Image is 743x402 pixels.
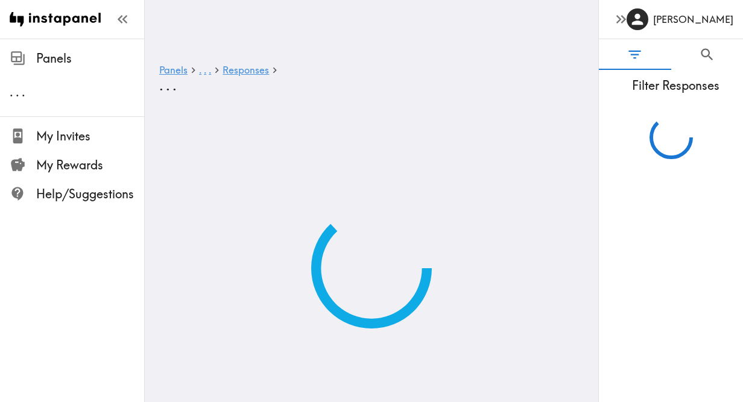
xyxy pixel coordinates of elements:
span: . [22,84,25,99]
span: Search [699,46,715,63]
span: . [209,64,211,76]
span: Panels [36,50,144,67]
a: Panels [159,65,188,77]
span: . [159,76,163,94]
span: . [199,64,201,76]
span: Filter Responses [609,77,743,94]
span: . [204,64,206,76]
a: ... [199,65,211,77]
a: Responses [223,65,269,77]
span: . [166,76,170,94]
span: Help/Suggestions [36,186,144,203]
span: My Invites [36,128,144,145]
span: . [10,84,13,99]
span: . [16,84,19,99]
span: My Rewards [36,157,144,174]
span: . [172,76,177,94]
button: Filter Responses [599,39,671,70]
h6: [PERSON_NAME] [653,13,733,26]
